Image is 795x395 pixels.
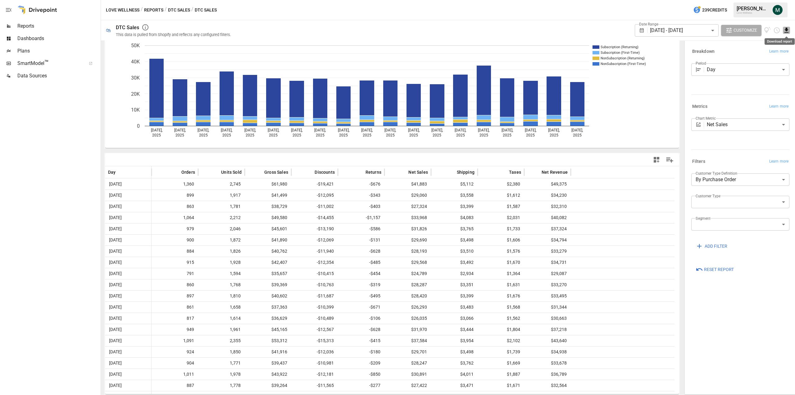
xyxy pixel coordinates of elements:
[410,268,428,279] span: $24,789
[186,324,195,335] span: 949
[459,201,475,212] span: $3,399
[17,47,99,55] span: Plans
[692,158,705,165] h6: Filters
[459,235,475,246] span: $3,498
[691,264,738,275] button: Reset Report
[459,347,475,357] span: $3,498
[270,369,288,380] span: $43,922
[116,168,125,177] button: Sort
[550,212,568,223] span: $40,082
[410,201,428,212] span: $27,324
[459,212,475,223] span: $4,083
[316,347,335,357] span: -$12,036
[106,27,111,33] div: 🛍
[270,201,288,212] span: $38,729
[509,169,521,175] span: Taxes
[144,6,163,14] button: Reports
[601,62,646,66] text: NonSubscription (First-Time)
[316,190,335,201] span: -$12,095
[707,118,789,131] div: Net Sales
[314,128,326,132] text: [DATE],
[268,128,279,132] text: [DATE],
[734,26,757,34] span: Customize
[550,179,568,190] span: $49,375
[650,24,718,37] div: [DATE] - [DATE]
[459,257,475,268] span: $3,492
[548,128,560,132] text: [DATE],
[769,1,786,19] button: Michael Cormack
[410,235,428,246] span: $29,690
[108,169,116,175] span: Day
[478,128,489,132] text: [DATE],
[108,257,123,268] span: [DATE]
[316,324,335,335] span: -$12,567
[368,268,381,279] span: -$454
[704,266,734,273] span: Reset Report
[721,25,761,36] button: Customize
[270,223,288,234] span: $45,601
[186,246,195,257] span: 884
[270,347,288,357] span: $41,916
[270,358,288,369] span: $39,437
[316,369,335,380] span: -$12,181
[459,335,475,346] span: $3,954
[550,201,568,212] span: $32,310
[316,302,335,313] span: -$10,399
[692,103,707,110] h6: Metrics
[17,22,99,30] span: Reports
[270,179,288,190] span: $61,980
[137,123,140,129] text: 0
[198,128,209,132] text: [DATE],
[503,133,511,137] text: 2025
[270,302,288,313] span: $37,363
[131,107,140,113] text: 10K
[108,179,123,190] span: [DATE]
[737,6,769,11] div: [PERSON_NAME]
[550,335,568,346] span: $43,640
[363,133,371,137] text: 2025
[525,128,536,132] text: [DATE],
[106,6,139,14] button: Love Wellness
[316,212,335,223] span: -$14,455
[447,168,456,177] button: Sort
[459,179,475,190] span: $5,112
[506,291,521,301] span: $1,676
[707,63,789,76] div: Day
[182,335,195,346] span: 1,091
[691,173,789,186] div: By Purchase Order
[152,133,161,137] text: 2025
[765,38,795,45] div: Download report
[773,5,783,15] img: Michael Cormack
[479,133,488,137] text: 2025
[550,246,568,257] span: $33,279
[270,313,288,324] span: $36,629
[550,313,568,324] span: $30,663
[542,169,568,175] span: Net Revenue
[165,6,167,14] div: /
[338,128,349,132] text: [DATE],
[229,179,242,190] span: 2,745
[229,223,242,234] span: 2,046
[368,313,381,324] span: -$106
[291,128,302,132] text: [DATE],
[550,279,568,290] span: $33,270
[459,324,475,335] span: $3,444
[108,212,123,223] span: [DATE]
[506,279,521,290] span: $1,631
[270,246,288,257] span: $40,762
[502,128,513,132] text: [DATE],
[532,168,541,177] button: Sort
[229,324,242,335] span: 1,961
[255,168,264,177] button: Sort
[410,324,428,335] span: $31,970
[550,302,568,313] span: $31,344
[316,246,335,257] span: -$11,940
[186,201,195,212] span: 863
[550,347,568,357] span: $34,938
[17,35,99,42] span: Dashboards
[410,257,428,268] span: $29,568
[506,358,521,369] span: $1,669
[368,358,381,369] span: -$209
[270,335,288,346] span: $53,312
